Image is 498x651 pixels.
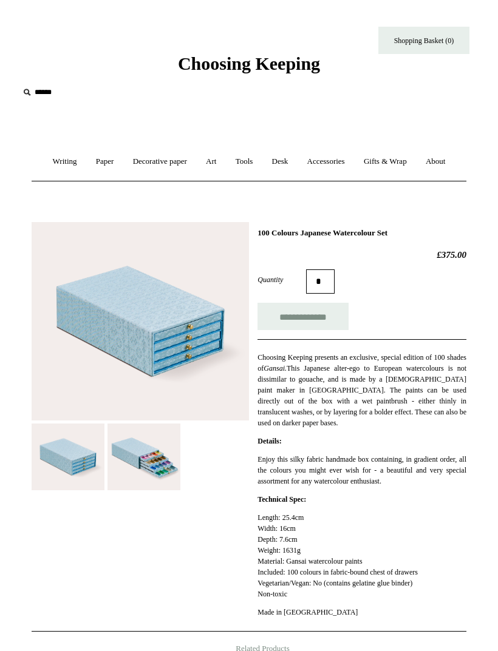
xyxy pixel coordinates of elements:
a: Choosing Keeping [178,63,320,72]
a: Tools [227,146,262,178]
img: 100 Colours Japanese Watercolour Set [32,222,249,421]
a: Accessories [299,146,353,178]
em: Gansai. [264,364,287,373]
a: Decorative paper [124,146,196,178]
p: Made in [GEOGRAPHIC_DATA] [258,607,466,618]
p: Choosing Keeping presents an exclusive, special edition of 100 shades of This Japanese alter-ego ... [258,352,466,428]
span: Choosing Keeping [178,53,320,73]
img: 100 Colours Japanese Watercolour Set [107,423,180,490]
h2: £375.00 [258,249,466,260]
a: Gifts & Wrap [355,146,415,178]
h1: 100 Colours Japanese Watercolour Set [258,228,466,238]
a: Paper [87,146,123,178]
p: Enjoy this silky fabric handmade box containing, in gradient order, all the colours you might eve... [258,454,466,487]
a: Art [197,146,225,178]
strong: Details: [258,437,281,445]
p: Length: 25.4cm Width: 16cm Depth: 7.6cm Weight: 1631g Material: Gansai watercolour paints Include... [258,512,466,599]
img: 100 Colours Japanese Watercolour Set [32,423,104,490]
a: Desk [264,146,297,178]
strong: Technical Spec: [258,495,306,504]
a: About [417,146,454,178]
a: Shopping Basket (0) [378,27,469,54]
label: Quantity [258,274,306,285]
a: Writing [44,146,86,178]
